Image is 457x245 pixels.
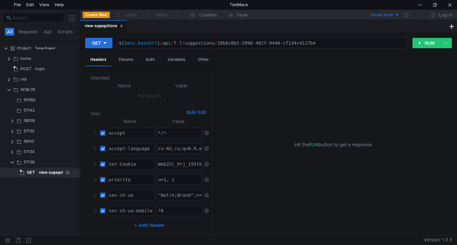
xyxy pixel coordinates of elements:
[24,116,35,126] div: 58018
[142,10,172,20] button: Redo
[20,64,31,74] span: POST
[24,137,34,146] div: 58110
[85,54,111,66] div: Headers
[35,43,55,53] div: Temp Project
[125,11,137,19] div: Undo
[16,28,40,36] button: Requests
[17,43,31,53] div: Project
[153,82,209,90] th: Value
[96,82,153,90] th: Name
[20,54,31,63] div: home
[439,11,452,19] div: Log In
[24,126,34,136] div: 57132
[83,12,110,18] button: Create New
[114,54,138,66] div: Params
[12,14,60,21] input: Search...
[24,106,35,115] div: 57142
[105,117,154,125] th: Name
[156,11,167,19] div: Redo
[162,54,190,66] div: Variables
[5,28,14,36] button: All
[141,54,160,66] div: Auth
[193,54,214,66] div: Other
[354,10,399,20] button: (local) local
[184,108,209,116] button: Bulk Edit
[237,13,247,17] div: Save
[27,168,35,177] span: GET
[154,117,202,125] th: Value
[20,74,27,84] div: old
[90,110,184,117] h6: Own
[85,23,123,29] div: view sugegstions
[39,168,72,177] div: view sugegstions
[90,74,209,82] h6: Inherited
[85,38,112,48] button: GET
[24,157,34,167] div: 57138
[424,235,452,245] span: Version: 1.3.3
[42,28,53,36] button: Api
[138,93,161,99] nz-embed-empty: No Results
[110,10,142,20] button: Undo
[371,12,393,18] div: (local) local
[199,11,217,19] div: Cookies
[295,141,372,148] span: Hit the button to get a response
[132,221,167,229] button: + Add Header
[20,85,35,95] div: W38-39
[24,147,35,157] div: 57134
[309,142,318,148] span: RUN
[24,95,35,105] div: 59583
[412,38,441,48] button: RUN
[55,28,75,36] button: Scripts
[35,64,45,74] div: login
[92,39,101,47] div: GET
